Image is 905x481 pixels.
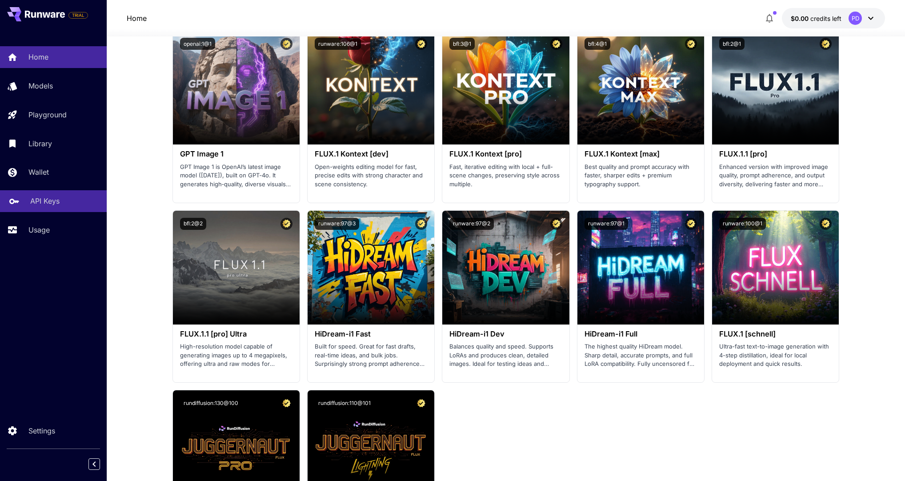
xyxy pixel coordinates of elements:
button: bfl:4@1 [585,38,610,50]
button: rundiffusion:130@100 [180,397,242,409]
img: alt [577,211,704,325]
button: Certified Model – Vetted for best performance and includes a commercial license. [415,218,427,230]
img: alt [173,211,300,325]
h3: GPT Image 1 [180,150,292,158]
p: Best quality and prompt accuracy with faster, sharper edits + premium typography support. [585,163,697,189]
button: Certified Model – Vetted for best performance and includes a commercial license. [685,218,697,230]
img: alt [577,31,704,144]
h3: FLUX.1 Kontext [pro] [449,150,562,158]
div: $0.00 [791,14,841,23]
p: Models [28,80,53,91]
button: rundiffusion:110@101 [315,397,374,409]
button: Certified Model – Vetted for best performance and includes a commercial license. [280,397,292,409]
button: Certified Model – Vetted for best performance and includes a commercial license. [685,38,697,50]
p: API Keys [30,196,60,206]
nav: breadcrumb [127,13,147,24]
button: Certified Model – Vetted for best performance and includes a commercial license. [820,218,832,230]
button: runware:97@1 [585,218,628,230]
img: alt [173,31,300,144]
p: Ultra-fast text-to-image generation with 4-step distillation, ideal for local deployment and quic... [719,342,832,369]
button: Certified Model – Vetted for best performance and includes a commercial license. [415,397,427,409]
p: GPT Image 1 is OpenAI’s latest image model ([DATE]), built on GPT‑4o. It generates high‑quality, ... [180,163,292,189]
button: bfl:2@2 [180,218,206,230]
h3: HiDream-i1 Full [585,330,697,338]
p: Fast, iterative editing with local + full-scene changes, preserving style across multiple. [449,163,562,189]
p: The highest quality HiDream model. Sharp detail, accurate prompts, and full LoRA compatibility. F... [585,342,697,369]
span: $0.00 [791,15,810,22]
span: TRIAL [69,12,88,19]
button: Certified Model – Vetted for best performance and includes a commercial license. [415,38,427,50]
div: Collapse sidebar [95,456,107,472]
span: Add your payment card to enable full platform functionality. [68,10,88,20]
span: credits left [810,15,841,22]
button: Collapse sidebar [88,458,100,470]
button: bfl:3@1 [449,38,475,50]
p: Open-weights editing model for fast, precise edits with strong character and scene consistency. [315,163,427,189]
button: $0.00PD [782,8,885,28]
p: Wallet [28,167,49,177]
button: runware:97@3 [315,218,359,230]
img: alt [712,31,839,144]
h3: FLUX.1.1 [pro] [719,150,832,158]
button: Certified Model – Vetted for best performance and includes a commercial license. [550,218,562,230]
button: Certified Model – Vetted for best performance and includes a commercial license. [550,38,562,50]
h3: FLUX.1.1 [pro] Ultra [180,330,292,338]
button: runware:100@1 [719,218,766,230]
h3: FLUX.1 Kontext [dev] [315,150,427,158]
button: Certified Model – Vetted for best performance and includes a commercial license. [280,218,292,230]
p: Balances quality and speed. Supports LoRAs and produces clean, detailed images. Ideal for testing... [449,342,562,369]
p: Playground [28,109,67,120]
img: alt [442,31,569,144]
h3: HiDream-i1 Dev [449,330,562,338]
img: alt [308,31,434,144]
h3: FLUX.1 Kontext [max] [585,150,697,158]
h3: FLUX.1 [schnell] [719,330,832,338]
img: alt [712,211,839,325]
button: Certified Model – Vetted for best performance and includes a commercial license. [820,38,832,50]
h3: HiDream-i1 Fast [315,330,427,338]
p: Home [28,52,48,62]
p: Usage [28,224,50,235]
button: openai:1@1 [180,38,215,50]
button: runware:106@1 [315,38,361,50]
div: PD [849,12,862,25]
p: Enhanced version with improved image quality, prompt adherence, and output diversity, delivering ... [719,163,832,189]
a: Home [127,13,147,24]
button: bfl:2@1 [719,38,745,50]
p: High-resolution model capable of generating images up to 4 megapixels, offering ultra and raw mod... [180,342,292,369]
p: Settings [28,425,55,436]
p: Built for speed. Great for fast drafts, real-time ideas, and bulk jobs. Surprisingly strong promp... [315,342,427,369]
button: Certified Model – Vetted for best performance and includes a commercial license. [280,38,292,50]
button: runware:97@2 [449,218,494,230]
p: Library [28,138,52,149]
img: alt [308,211,434,325]
img: alt [442,211,569,325]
